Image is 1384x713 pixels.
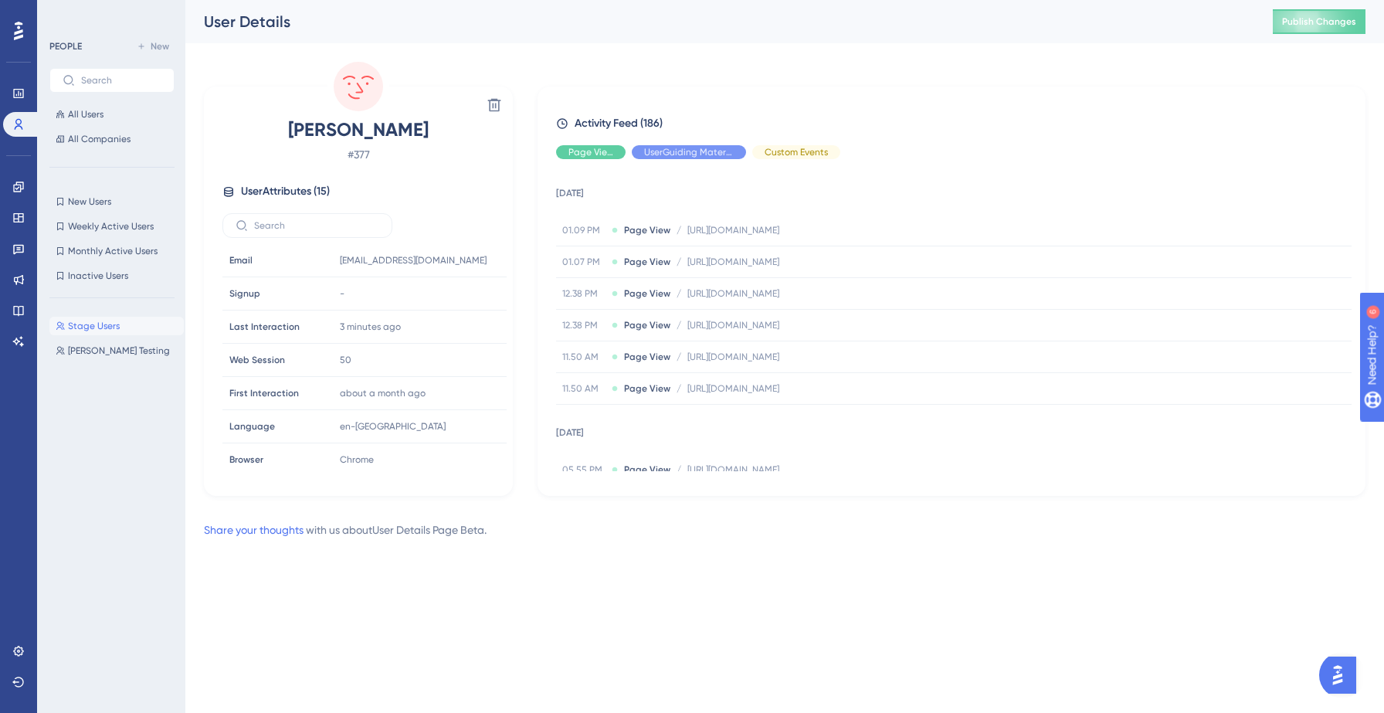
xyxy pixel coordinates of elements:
button: New Users [49,192,175,211]
span: 12.38 PM [562,319,605,331]
span: [URL][DOMAIN_NAME] [687,256,779,268]
span: Page View [624,319,670,331]
span: Need Help? [36,4,97,22]
span: Weekly Active Users [68,220,154,233]
span: Language [229,420,275,433]
td: [DATE] [556,405,1352,454]
span: Publish Changes [1282,15,1356,28]
span: en-[GEOGRAPHIC_DATA] [340,420,446,433]
span: - [340,287,344,300]
span: [PERSON_NAME] [222,117,494,142]
span: Page View [624,351,670,363]
span: Email [229,254,253,267]
span: Inactive Users [68,270,128,282]
span: [EMAIL_ADDRESS][DOMAIN_NAME] [340,254,487,267]
span: Stage Users [68,320,120,332]
span: # 377 [222,145,494,164]
span: / [677,319,681,331]
span: Chrome [340,453,374,466]
span: All Companies [68,133,131,145]
span: [URL][DOMAIN_NAME] [687,224,779,236]
span: UserGuiding Material [644,146,734,158]
button: New [131,37,175,56]
span: Last Interaction [229,321,300,333]
div: User Details [204,11,1234,32]
div: PEOPLE [49,40,82,53]
iframe: UserGuiding AI Assistant Launcher [1319,652,1365,698]
time: about a month ago [340,388,426,399]
span: 12.38 PM [562,287,605,300]
button: Inactive Users [49,267,175,285]
button: Publish Changes [1273,9,1365,34]
span: [PERSON_NAME] Testing [68,345,170,357]
span: Web Session [229,354,285,366]
button: All Users [49,105,175,124]
span: First Interaction [229,387,299,399]
div: 6 [107,8,112,20]
span: All Users [68,108,103,121]
span: Page View [624,287,670,300]
span: / [677,287,681,300]
span: Signup [229,287,260,300]
span: Activity Feed (186) [575,114,663,133]
span: 05.55 PM [562,463,605,476]
time: 3 minutes ago [340,321,401,332]
div: with us about User Details Page Beta . [204,521,487,539]
span: [URL][DOMAIN_NAME] [687,382,779,395]
td: [DATE] [556,165,1352,215]
span: / [677,256,681,268]
span: / [677,351,681,363]
span: Page View [624,224,670,236]
span: Page View [624,463,670,476]
span: Browser [229,453,263,466]
span: 50 [340,354,351,366]
span: Page View [624,256,670,268]
span: New [151,40,169,53]
button: All Companies [49,130,175,148]
span: 11.50 AM [562,351,605,363]
span: Monthly Active Users [68,245,158,257]
span: Page View [568,146,613,158]
span: Custom Events [765,146,828,158]
button: Monthly Active Users [49,242,175,260]
span: [URL][DOMAIN_NAME] [687,319,779,331]
a: Share your thoughts [204,524,304,536]
span: 11.50 AM [562,382,605,395]
input: Search [254,220,379,231]
button: [PERSON_NAME] Testing [49,341,184,360]
button: Stage Users [49,317,184,335]
span: 01.07 PM [562,256,605,268]
span: New Users [68,195,111,208]
span: [URL][DOMAIN_NAME] [687,351,779,363]
span: / [677,382,681,395]
span: / [677,224,681,236]
span: Page View [624,382,670,395]
button: Weekly Active Users [49,217,175,236]
span: [URL][DOMAIN_NAME] [687,463,779,476]
span: / [677,463,681,476]
span: User Attributes ( 15 ) [241,182,330,201]
span: [URL][DOMAIN_NAME] [687,287,779,300]
span: 01.09 PM [562,224,605,236]
input: Search [81,75,161,86]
